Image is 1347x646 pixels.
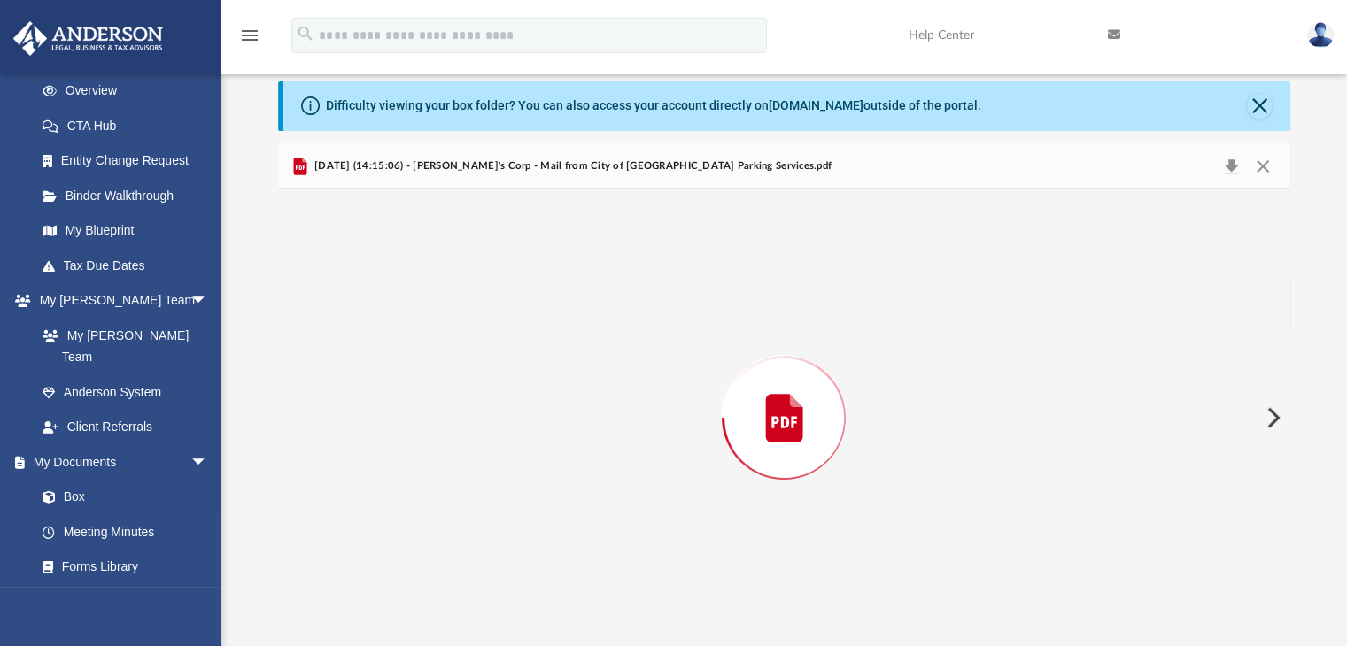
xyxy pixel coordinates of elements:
[1307,22,1334,48] img: User Pic
[25,178,235,213] a: Binder Walkthrough
[311,158,832,174] span: [DATE] (14:15:06) - [PERSON_NAME]'s Corp - Mail from City of [GEOGRAPHIC_DATA] Parking Services.pdf
[769,98,863,112] a: [DOMAIN_NAME]
[25,73,235,109] a: Overview
[25,550,217,585] a: Forms Library
[25,480,217,515] a: Box
[25,410,226,445] a: Client Referrals
[1216,154,1248,179] button: Download
[296,24,315,43] i: search
[25,143,235,179] a: Entity Change Request
[25,318,217,374] a: My [PERSON_NAME] Team
[239,34,260,46] a: menu
[25,213,226,249] a: My Blueprint
[25,584,226,619] a: Notarize
[12,283,226,319] a: My [PERSON_NAME] Teamarrow_drop_down
[25,514,226,550] a: Meeting Minutes
[12,444,226,480] a: My Documentsarrow_drop_down
[190,444,226,481] span: arrow_drop_down
[1247,154,1279,179] button: Close
[25,248,235,283] a: Tax Due Dates
[239,25,260,46] i: menu
[1252,393,1291,442] button: Next File
[25,374,226,410] a: Anderson System
[326,96,981,115] div: Difficulty viewing your box folder? You can also access your account directly on outside of the p...
[1247,94,1272,119] button: Close
[8,21,168,56] img: Anderson Advisors Platinum Portal
[190,283,226,319] span: arrow_drop_down
[25,108,235,143] a: CTA Hub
